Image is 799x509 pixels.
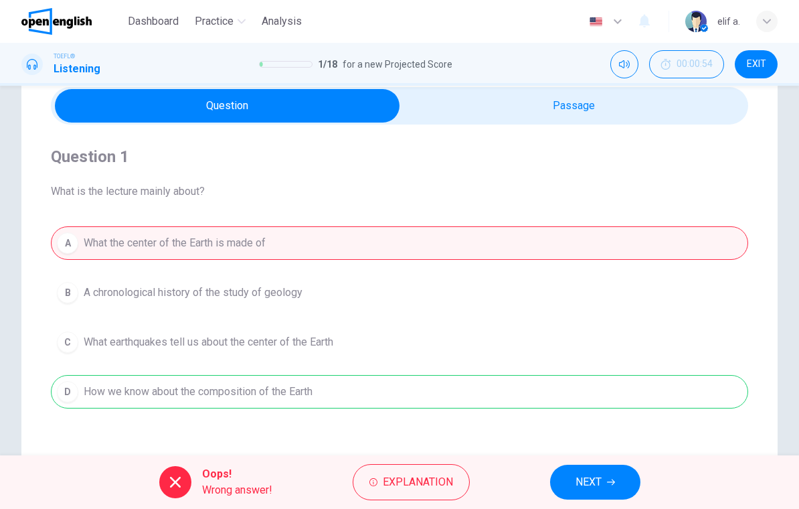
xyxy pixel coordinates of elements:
button: Practice [189,9,251,33]
span: 1 / 18 [318,56,337,72]
button: Dashboard [122,9,184,33]
button: EXIT [735,50,778,78]
span: Dashboard [128,13,179,29]
span: Oops! [202,466,272,482]
span: EXIT [747,59,766,70]
span: Analysis [262,13,302,29]
div: Mute [610,50,638,78]
button: Explanation [353,464,470,500]
h1: Listening [54,61,100,77]
span: Wrong answer! [202,482,272,498]
img: Profile picture [685,11,707,32]
h4: Question 1 [51,146,748,167]
img: OpenEnglish logo [21,8,92,35]
span: Explanation [383,473,453,492]
span: for a new Projected Score [343,56,452,72]
button: 00:00:54 [649,50,724,78]
div: elif a. [717,13,740,29]
span: 00:00:54 [677,59,713,70]
button: Analysis [256,9,307,33]
span: TOEFL® [54,52,75,61]
span: Practice [195,13,234,29]
button: NEXT [550,465,640,500]
span: NEXT [575,473,602,492]
div: Hide [649,50,724,78]
a: OpenEnglish logo [21,8,122,35]
img: en [588,17,604,27]
span: What is the lecture mainly about? [51,184,748,200]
